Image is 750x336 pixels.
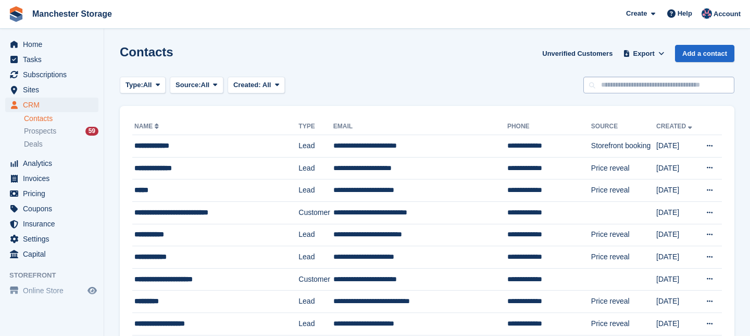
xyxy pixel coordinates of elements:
[5,283,98,298] a: menu
[23,98,85,112] span: CRM
[591,246,656,269] td: Price reveal
[626,8,647,19] span: Create
[656,291,698,313] td: [DATE]
[24,114,98,124] a: Contacts
[298,246,333,269] td: Lead
[298,179,333,202] td: Lead
[170,77,223,94] button: Source: All
[591,179,656,202] td: Price reveal
[86,284,98,297] a: Preview store
[24,126,56,136] span: Prospects
[507,118,591,135] th: Phone
[5,171,98,186] a: menu
[5,156,98,171] a: menu
[9,270,104,281] span: Storefront
[656,179,698,202] td: [DATE]
[656,313,698,335] td: [DATE]
[298,118,333,135] th: Type
[656,246,698,269] td: [DATE]
[678,8,692,19] span: Help
[5,52,98,67] a: menu
[656,201,698,224] td: [DATE]
[298,224,333,246] td: Lead
[621,45,667,62] button: Export
[333,118,507,135] th: Email
[24,126,98,137] a: Prospects 59
[5,37,98,52] a: menu
[85,127,98,136] div: 59
[714,9,741,19] span: Account
[591,291,656,313] td: Price reveal
[120,77,166,94] button: Type: All
[201,80,210,90] span: All
[5,217,98,231] a: menu
[5,201,98,216] a: menu
[23,247,85,261] span: Capital
[23,171,85,186] span: Invoices
[298,268,333,291] td: Customer
[126,80,143,90] span: Type:
[298,135,333,158] td: Lead
[134,123,161,130] a: Name
[5,82,98,97] a: menu
[23,82,85,97] span: Sites
[298,291,333,313] td: Lead
[591,118,656,135] th: Source
[24,139,43,149] span: Deals
[23,37,85,52] span: Home
[23,217,85,231] span: Insurance
[23,283,85,298] span: Online Store
[262,81,271,89] span: All
[656,135,698,158] td: [DATE]
[656,268,698,291] td: [DATE]
[23,201,85,216] span: Coupons
[120,45,173,59] h1: Contacts
[176,80,201,90] span: Source:
[591,313,656,335] td: Price reveal
[23,52,85,67] span: Tasks
[5,67,98,82] a: menu
[8,6,24,22] img: stora-icon-8386f47178a22dfd0bd8f6a31ec36ba5ce8667c1dd55bd0f319d3a0aa187defe.svg
[656,224,698,246] td: [DATE]
[5,232,98,246] a: menu
[633,49,655,59] span: Export
[298,313,333,335] td: Lead
[228,77,285,94] button: Created: All
[656,123,694,130] a: Created
[298,201,333,224] td: Customer
[5,186,98,201] a: menu
[298,157,333,179] td: Lead
[233,81,261,89] span: Created:
[143,80,152,90] span: All
[675,45,734,62] a: Add a contact
[591,157,656,179] td: Price reveal
[28,5,116,22] a: Manchester Storage
[591,135,656,158] td: Storefront booking
[538,45,617,62] a: Unverified Customers
[23,156,85,171] span: Analytics
[23,232,85,246] span: Settings
[656,157,698,179] td: [DATE]
[5,247,98,261] a: menu
[24,139,98,150] a: Deals
[23,67,85,82] span: Subscriptions
[591,224,656,246] td: Price reveal
[23,186,85,201] span: Pricing
[5,98,98,112] a: menu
